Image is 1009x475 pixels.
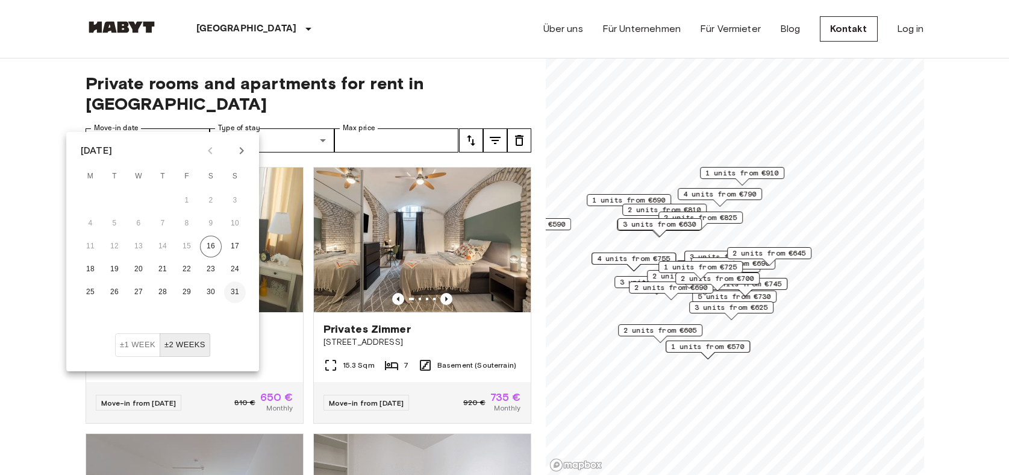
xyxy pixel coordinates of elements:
span: 2 units from €825 [664,212,737,223]
div: Map marker [658,261,743,280]
span: 2 units from €925 [652,271,726,282]
a: Marketing picture of unit DE-02-004-006-05HFPrevious imagePrevious imagePrivates Zimmer[STREET_AD... [313,167,531,424]
span: 6 units from €690 [696,258,770,269]
span: 2 units from €700 [681,273,754,284]
button: Next month [231,140,252,161]
div: Map marker [700,167,784,186]
button: 16 [200,236,222,257]
button: tune [507,128,531,153]
div: Map marker [617,218,702,237]
label: Move-in date [94,123,139,133]
span: 650 € [260,392,293,403]
span: 2 units from €605 [623,325,697,336]
span: 3 units from €785 [620,277,693,288]
span: 3 units from €745 [708,278,782,289]
div: [DATE] [81,143,112,158]
div: Map marker [692,291,776,309]
div: Map marker [727,247,811,266]
div: Map marker [675,272,760,291]
span: 7 [404,360,408,371]
div: Map marker [684,251,769,269]
div: Map marker [703,278,787,297]
button: ±2 weeks [160,333,210,357]
a: Log in [897,22,924,36]
a: Blog [780,22,801,36]
button: 27 [128,282,149,303]
span: 5 units from €730 [698,291,771,302]
img: Marketing picture of unit DE-02-004-006-05HF [314,168,531,312]
span: Wednesday [128,165,149,189]
div: Map marker [622,204,707,222]
button: tune [459,128,483,153]
span: 1 units from €725 [664,262,737,272]
label: Max price [343,123,375,133]
button: 22 [176,259,198,280]
span: 2 units from €690 [634,282,708,293]
label: Type of stay [218,123,260,133]
a: Für Unternehmen [602,22,681,36]
span: Move-in from [DATE] [329,398,404,407]
button: 30 [200,282,222,303]
span: 4 units from €790 [683,189,757,200]
span: 3 units from €630 [623,219,696,230]
button: 19 [104,259,125,280]
div: Move In Flexibility [115,333,210,357]
div: Map marker [614,276,699,295]
div: Map marker [618,324,702,343]
span: 1 units from €570 [671,341,745,352]
div: Map marker [592,253,676,271]
span: 810 € [234,397,255,408]
span: Friday [176,165,198,189]
span: 1 units from €910 [705,168,779,178]
button: Previous image [392,293,404,305]
span: Monthly [266,403,293,414]
a: Mapbox logo [549,458,602,472]
span: Monthly [494,403,520,414]
button: ±1 week [115,333,160,357]
span: Tuesday [104,165,125,189]
div: Map marker [658,212,743,230]
img: Habyt [86,21,158,33]
p: [GEOGRAPHIC_DATA] [196,22,297,36]
div: Map marker [647,270,731,289]
div: Map marker [666,341,750,359]
div: Map marker [689,301,773,320]
span: 2 units from €645 [733,248,806,259]
span: Sunday [224,165,246,189]
span: 920 € [463,397,486,408]
span: [STREET_ADDRESS] [323,336,521,348]
button: 24 [224,259,246,280]
span: Thursday [152,165,173,189]
span: Private rooms and apartments for rent in [GEOGRAPHIC_DATA] [86,73,531,114]
span: 3 units from €590 [492,219,566,230]
a: Kontakt [820,16,878,42]
button: tune [483,128,507,153]
button: 18 [80,259,101,280]
span: 15.3 Sqm [343,360,375,371]
span: Basement (Souterrain) [437,360,516,371]
span: 1 units from €690 [592,195,666,206]
div: Map marker [487,218,571,237]
span: 3 units from €800 [690,251,763,262]
button: 26 [104,282,125,303]
div: Map marker [617,219,701,237]
span: 735 € [490,392,521,403]
button: Previous image [440,293,452,305]
div: Map marker [629,282,713,300]
button: 29 [176,282,198,303]
button: 31 [224,282,246,303]
a: Über uns [543,22,583,36]
div: Map marker [691,257,775,276]
span: 4 units from €755 [597,253,670,264]
a: Für Vermieter [700,22,761,36]
span: 3 units from €625 [695,302,768,313]
div: Map marker [587,194,671,213]
button: 17 [224,236,246,257]
button: 25 [80,282,101,303]
div: Map marker [678,188,762,207]
button: 21 [152,259,173,280]
span: 2 units from €810 [628,204,701,215]
button: 20 [128,259,149,280]
span: Monday [80,165,101,189]
span: Saturday [200,165,222,189]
